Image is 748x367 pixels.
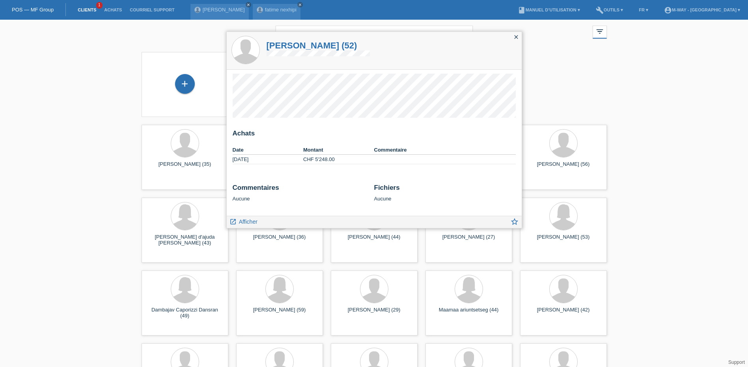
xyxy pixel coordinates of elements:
[728,360,745,365] a: Support
[233,155,304,164] td: [DATE]
[432,234,506,247] div: [PERSON_NAME] (27)
[664,6,672,14] i: account_circle
[526,234,601,247] div: [PERSON_NAME] (53)
[265,7,297,13] a: fatime nexhipi
[100,7,126,12] a: Achats
[233,184,368,196] h2: Commentaires
[337,307,411,319] div: [PERSON_NAME] (29)
[148,234,222,247] div: [PERSON_NAME] d'ajuda [PERSON_NAME] (43)
[374,145,516,155] th: Commentaire
[592,7,627,12] a: buildOutils ▾
[510,218,519,228] a: star_border
[432,307,506,319] div: Maamaa ariuntsetseg (44)
[660,7,744,12] a: account_circlem-way - [GEOGRAPHIC_DATA] ▾
[242,234,317,247] div: [PERSON_NAME] (36)
[96,2,103,9] span: 1
[233,184,368,202] div: Aucune
[635,7,652,12] a: FR ▾
[514,7,584,12] a: bookManuel d’utilisation ▾
[303,145,374,155] th: Montant
[526,161,601,174] div: [PERSON_NAME] (56)
[148,161,222,174] div: [PERSON_NAME] (35)
[267,41,370,50] a: [PERSON_NAME] (52)
[229,216,257,226] a: launch Afficher
[12,7,54,13] a: POS — MF Group
[239,219,257,225] span: Afficher
[203,7,245,13] a: [PERSON_NAME]
[297,2,303,7] a: close
[233,130,516,141] h2: Achats
[374,184,516,196] h2: Fichiers
[175,77,194,91] div: Enregistrer le client
[513,34,519,40] i: close
[518,6,526,14] i: book
[242,307,317,319] div: [PERSON_NAME] (59)
[298,3,302,7] i: close
[337,234,411,247] div: [PERSON_NAME] (44)
[246,3,250,7] i: close
[246,2,251,7] a: close
[74,7,100,12] a: Clients
[148,307,222,319] div: Dambajav Caporizzi Dansran (49)
[126,7,178,12] a: Courriel Support
[276,26,473,44] input: Recherche...
[303,155,374,164] td: CHF 5'248.00
[596,6,604,14] i: build
[526,307,601,319] div: [PERSON_NAME] (42)
[374,184,516,202] div: Aucune
[510,217,519,226] i: star_border
[229,218,237,225] i: launch
[233,145,304,155] th: Date
[595,27,604,36] i: filter_list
